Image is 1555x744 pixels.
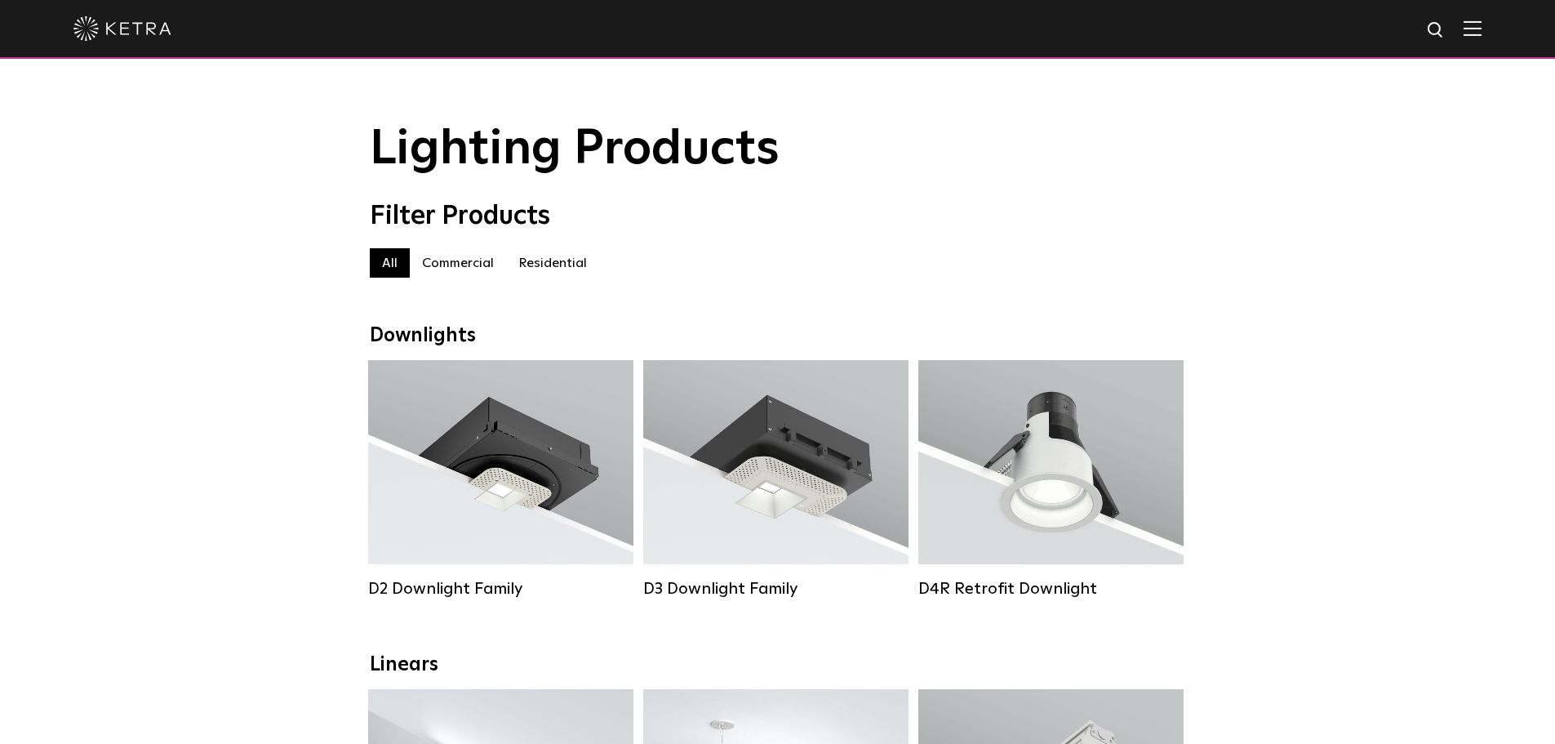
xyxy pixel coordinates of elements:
a: D3 Downlight Family Lumen Output:700 / 900 / 1100Colors:White / Black / Silver / Bronze / Paintab... [643,360,909,599]
a: D2 Downlight Family Lumen Output:1200Colors:White / Black / Gloss Black / Silver / Bronze / Silve... [368,360,633,599]
img: Hamburger%20Nav.svg [1464,20,1482,36]
div: D2 Downlight Family [368,579,633,599]
div: Linears [370,653,1186,677]
div: Filter Products [370,201,1186,232]
div: D4R Retrofit Downlight [918,579,1184,599]
label: All [370,248,410,278]
label: Commercial [410,248,506,278]
div: D3 Downlight Family [643,579,909,599]
div: Downlights [370,324,1186,348]
img: ketra-logo-2019-white [73,16,171,41]
span: Lighting Products [370,125,780,174]
label: Residential [506,248,599,278]
img: search icon [1426,20,1446,41]
a: D4R Retrofit Downlight Lumen Output:800Colors:White / BlackBeam Angles:15° / 25° / 40° / 60°Watta... [918,360,1184,599]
